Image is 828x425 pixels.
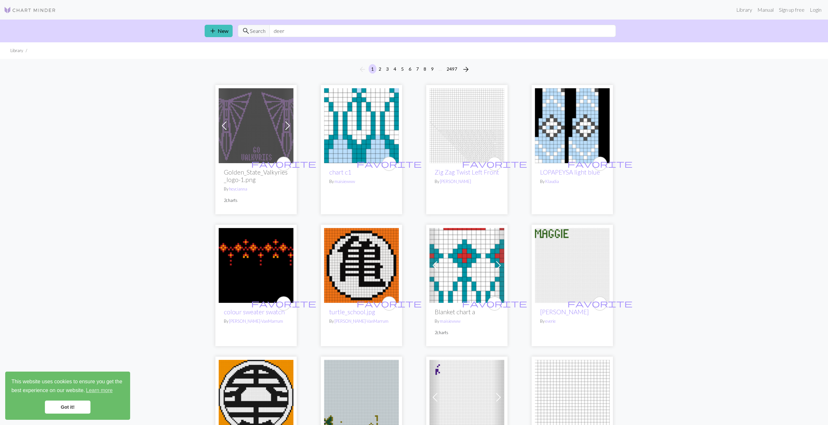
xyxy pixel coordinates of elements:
span: favorite [567,159,632,169]
span: arrow_forward [462,65,470,74]
a: Zig Zag Twist Left Front [435,168,499,176]
i: favourite [357,157,422,170]
a: heycianna [229,186,247,191]
a: colour sweater swatch [224,308,285,316]
span: favorite [357,159,422,169]
i: favourite [251,157,316,170]
img: Maggie stocking [535,228,610,303]
button: 4 [391,64,399,74]
button: 2497 [444,64,460,74]
button: favourite [593,296,607,311]
a: kai.jpg [219,393,293,400]
img: Zig Zag Twist Left Front [429,88,504,163]
button: 8 [421,64,429,74]
h2: Blanket chart a [435,308,499,316]
span: favorite [251,159,316,169]
button: 7 [414,64,421,74]
a: Rei [429,393,504,400]
p: By [224,186,288,192]
p: By [329,318,394,324]
i: favourite [462,157,527,170]
a: LOPAPEYSA light blue [540,168,600,176]
a: Library [734,3,755,16]
button: Next [459,64,472,75]
button: favourite [277,157,291,171]
a: colour sweater swatch [219,262,293,268]
img: chart c1 [324,88,399,163]
span: favorite [251,298,316,308]
span: This website uses cookies to ensure you get the best experience on our website. [11,378,124,395]
a: Blanket chart a [429,262,504,268]
img: turtle_school.jpg [324,228,399,303]
i: favourite [357,297,422,310]
a: Maggie stocking [535,262,610,268]
p: By [329,178,394,185]
a: JJ'S MOVING [535,393,610,400]
i: favourite [462,297,527,310]
a: turtle_school.jpg [329,308,375,316]
a: Golden_State_Valkyries_logo-1.png [219,122,293,128]
a: [PERSON_NAME]-VanMarrum [229,319,283,324]
span: favorite [357,298,422,308]
button: 2 [376,64,384,74]
span: favorite [567,298,632,308]
a: turtle_school.jpg [324,262,399,268]
img: Logo [4,6,56,14]
a: [PERSON_NAME] [540,308,589,316]
p: By [435,318,499,324]
p: 2 charts [224,197,288,204]
a: Klaudia [545,179,559,184]
button: favourite [277,296,291,311]
button: 5 [399,64,406,74]
p: By [540,178,604,185]
i: favourite [567,297,632,310]
a: maisiewww [440,319,460,324]
h2: Golden_State_Valkyries_logo-1.png [224,168,288,183]
img: Blanket chart a [429,228,504,303]
span: search [242,26,250,35]
i: Next [462,65,470,73]
a: Manual [755,3,776,16]
a: everie [545,319,556,324]
a: learn more about cookies [85,386,114,395]
a: New [205,25,233,37]
span: favorite [462,159,527,169]
span: favorite [462,298,527,308]
button: favourite [593,157,607,171]
a: dismiss cookie message [45,401,90,414]
a: Login [807,3,824,16]
button: 9 [428,64,436,74]
img: LOPAPEYSA light blue [535,88,610,163]
a: LOPAPEYSA light blue [535,122,610,128]
a: [PERSON_NAME] [440,179,471,184]
button: favourite [382,157,396,171]
img: Golden_State_Valkyries_logo-1.png [219,88,293,163]
p: 2 charts [435,330,499,336]
button: favourite [382,296,396,311]
button: favourite [487,296,502,311]
p: By [435,178,499,185]
button: 1 [369,64,376,74]
a: Zig Zag Twist Left Front [429,122,504,128]
button: 3 [384,64,391,74]
a: chart c1 [329,168,351,176]
nav: Page navigation [356,64,472,75]
button: 6 [406,64,414,74]
span: add [209,26,217,35]
span: Search [250,27,265,35]
p: By [224,318,288,324]
li: Library [10,48,23,54]
div: cookieconsent [5,372,130,420]
img: colour sweater swatch [219,228,293,303]
a: [PERSON_NAME]-VanMarrum [334,319,388,324]
button: favourite [487,157,502,171]
a: Fish Hat [324,393,399,400]
i: favourite [251,297,316,310]
a: chart c1 [324,122,399,128]
a: Sign up free [776,3,807,16]
p: By [540,318,604,324]
i: favourite [567,157,632,170]
a: maisiewww [334,179,355,184]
